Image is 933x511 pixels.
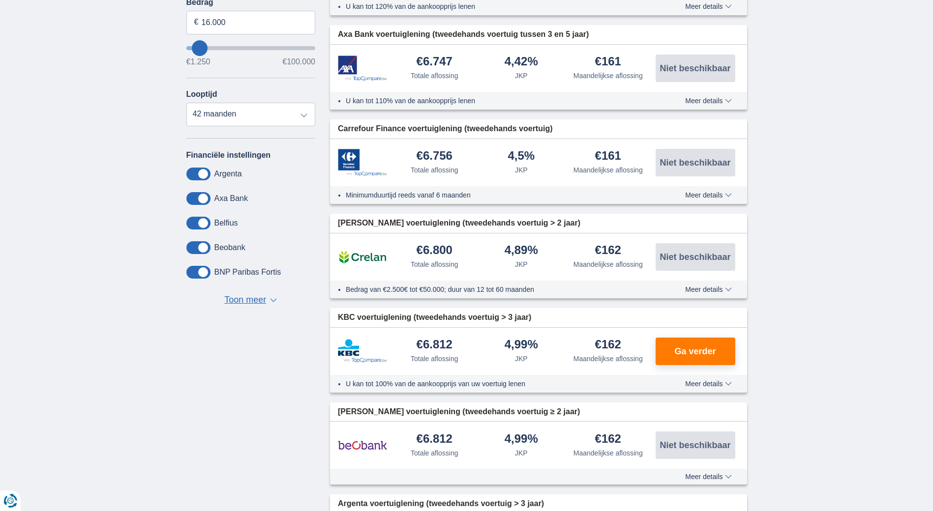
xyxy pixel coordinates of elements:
[678,2,739,10] button: Meer details
[186,46,316,50] input: wantToBorrow
[515,259,528,269] div: JKP
[411,354,458,364] div: Totale aflossing
[224,294,266,307] span: Toon meer
[505,244,538,257] div: 4,89%
[338,339,387,363] img: product.pl.alt KBC
[282,58,315,66] span: €100.000
[338,29,589,40] span: Axa Bank voertuiglening (tweedehands voertuig tussen 3 en 5 jaar)
[656,431,735,459] button: Niet beschikbaar
[417,339,452,352] div: €6.812
[685,97,731,104] span: Meer details
[346,1,649,11] li: U kan tot 120% van de aankoopprijs lenen
[505,433,538,446] div: 4,99%
[338,123,553,135] span: Carrefour Finance voertuiglening (tweedehands voertuig)
[346,96,649,106] li: U kan tot 110% van de aankoopprijs lenen
[573,259,643,269] div: Maandelijkse aflossing
[660,441,730,450] span: Niet beschikbaar
[417,150,452,163] div: €6.756
[660,158,730,167] span: Niet beschikbaar
[595,150,621,163] div: €161
[656,243,735,271] button: Niet beschikbaar
[338,406,580,418] span: [PERSON_NAME] voertuiglening (tweedehands voertuig ≥ 2 jaar)
[214,170,242,178] label: Argenta
[678,473,739,481] button: Meer details
[417,433,452,446] div: €6.812
[678,380,739,388] button: Meer details
[505,56,538,69] div: 4,42%
[573,448,643,458] div: Maandelijkse aflossing
[214,219,238,227] label: Belfius
[656,149,735,176] button: Niet beschikbaar
[338,245,387,269] img: product.pl.alt Crelan
[674,347,716,356] span: Ga verder
[685,380,731,387] span: Meer details
[186,151,271,160] label: Financiële instellingen
[417,244,452,257] div: €6.800
[411,165,458,175] div: Totale aflossing
[573,354,643,364] div: Maandelijkse aflossing
[515,165,528,175] div: JKP
[656,338,735,365] button: Ga verder
[678,191,739,199] button: Meer details
[186,58,211,66] span: €1.250
[685,286,731,293] span: Meer details
[346,379,649,389] li: U kan tot 100% van de aankoopprijs van uw voertuig lenen
[338,312,531,323] span: KBC voertuiglening (tweedehands voertuig > 3 jaar)
[338,433,387,457] img: product.pl.alt Beobank
[685,192,731,199] span: Meer details
[656,55,735,82] button: Niet beschikbaar
[194,17,199,28] span: €
[270,298,277,302] span: ▼
[186,90,217,99] label: Looptijd
[595,244,621,257] div: €162
[678,97,739,105] button: Meer details
[595,433,621,446] div: €162
[214,268,281,277] label: BNP Paribas Fortis
[508,150,535,163] div: 4,5%
[221,293,280,307] button: Toon meer ▼
[338,56,387,82] img: product.pl.alt Axa Bank
[411,259,458,269] div: Totale aflossing
[417,56,452,69] div: €6.747
[411,71,458,81] div: Totale aflossing
[515,448,528,458] div: JKP
[660,64,730,73] span: Niet beschikbaar
[214,194,248,203] label: Axa Bank
[515,354,528,364] div: JKP
[505,339,538,352] div: 4,99%
[595,56,621,69] div: €161
[678,285,739,293] button: Meer details
[595,339,621,352] div: €162
[685,473,731,480] span: Meer details
[660,253,730,261] span: Niet beschikbaar
[573,165,643,175] div: Maandelijkse aflossing
[338,498,544,510] span: Argenta voertuiglening (tweedehands voertuig > 3 jaar)
[338,149,387,176] img: product.pl.alt Carrefour Finance
[346,190,649,200] li: Minimumduurtijd reeds vanaf 6 maanden
[214,243,245,252] label: Beobank
[346,284,649,294] li: Bedrag van €2.500€ tot €50.000; duur van 12 tot 60 maanden
[411,448,458,458] div: Totale aflossing
[515,71,528,81] div: JKP
[338,218,580,229] span: [PERSON_NAME] voertuiglening (tweedehands voertuig > 2 jaar)
[685,3,731,10] span: Meer details
[573,71,643,81] div: Maandelijkse aflossing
